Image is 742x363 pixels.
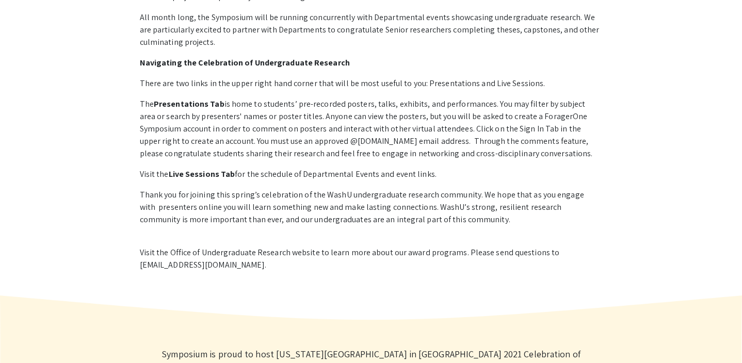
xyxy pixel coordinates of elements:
[140,168,603,180] p: Visit the for the schedule of Departmental Events and event links.
[140,246,603,271] p: Visit the Office of Undergraduate Research website to learn more about our award programs. Please...
[140,77,603,90] p: There are two links in the upper right hand corner that will be most useful to you: Presentations...
[154,98,224,109] strong: Presentations Tab
[140,57,350,68] strong: Navigating the Celebration of Undergraduate Research
[140,98,603,160] p: The is home to students’ pre-recorded posters, talks, exhibits, and performances. You may filter ...
[140,11,603,48] p: All month long, the Symposium will be running concurrently with Departmental events showcasing un...
[169,169,235,179] strong: Live Sessions Tab
[8,317,44,355] iframe: Chat
[140,189,603,226] p: Thank you for joining this spring’s celebration of the WashU undergraduate research community. We...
